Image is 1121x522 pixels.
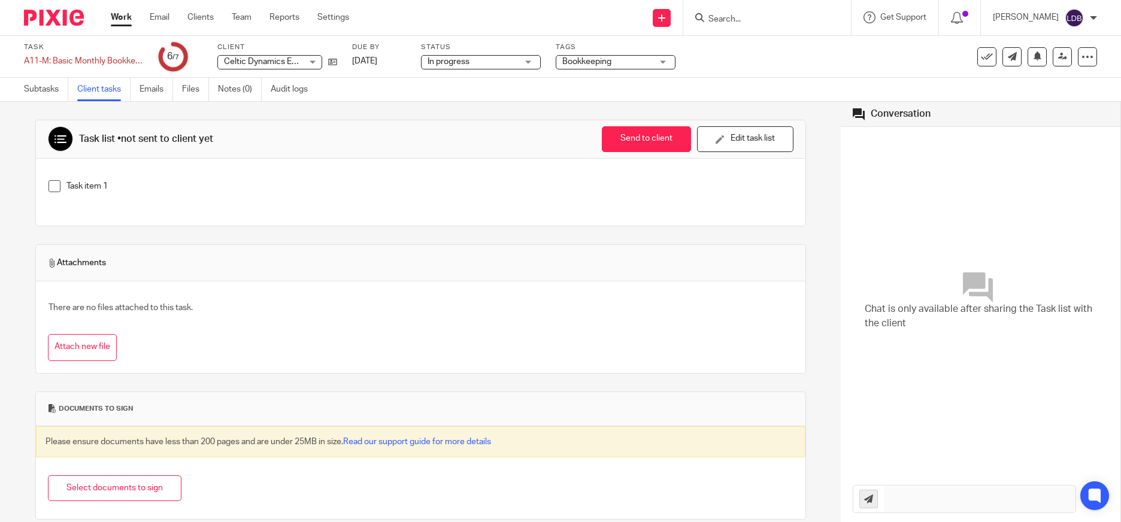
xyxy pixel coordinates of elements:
[172,54,179,60] small: /7
[602,126,691,152] button: Send to client
[167,50,179,63] div: 6
[217,43,337,52] label: Client
[48,334,117,361] button: Attach new file
[707,14,815,25] input: Search
[993,11,1059,23] p: [PERSON_NAME]
[36,426,805,457] div: Please ensure documents have less than 200 pages and are under 25MB in size.
[556,43,675,52] label: Tags
[317,11,349,23] a: Settings
[48,257,106,269] span: Attachments
[1065,8,1084,28] img: svg%3E
[562,57,611,66] span: Bookkeeping
[77,78,131,101] a: Client tasks
[871,108,931,120] div: Conversation
[49,304,193,312] span: There are no files attached to this task.
[343,438,491,446] a: Read our support guide for more details
[865,302,1096,330] span: Chat is only available after sharing the Task list with the client
[421,43,541,52] label: Status
[880,13,926,22] span: Get Support
[59,404,133,414] span: Documents to sign
[48,475,181,501] button: Select documents to sign
[24,10,84,26] img: Pixie
[24,55,144,67] div: A11-M: Basic Monthly Bookkeeping
[269,11,299,23] a: Reports
[428,57,469,66] span: In progress
[271,78,317,101] a: Audit logs
[79,133,213,145] div: Task list •
[218,78,262,101] a: Notes (0)
[140,78,173,101] a: Emails
[352,57,377,65] span: [DATE]
[24,78,68,101] a: Subtasks
[182,78,209,101] a: Files
[66,180,793,192] p: Task item 1
[697,126,793,152] button: Edit task list
[111,11,132,23] a: Work
[352,43,406,52] label: Due by
[150,11,169,23] a: Email
[232,11,252,23] a: Team
[24,43,144,52] label: Task
[121,134,213,144] span: not sent to client yet
[187,11,214,23] a: Clients
[224,57,362,66] span: Celtic Dynamics Engineering Limited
